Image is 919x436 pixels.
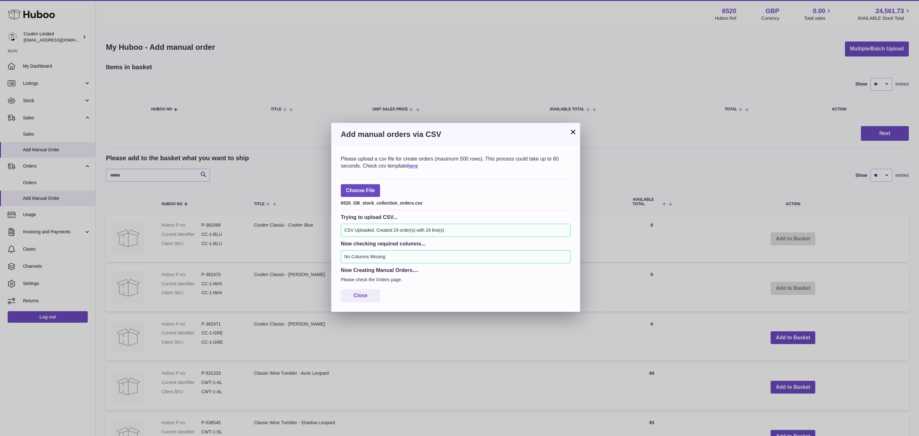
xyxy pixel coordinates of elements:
[341,214,571,221] h3: Trying to upload CSV...
[341,224,571,237] div: CSV Uploaded. Created 29 order(s) with 29 line(s)
[341,184,380,197] span: Choose File
[341,289,380,302] button: Close
[341,129,571,139] h3: Add manual orders via CSV
[341,267,571,274] h3: Now Creating Manual Orders....
[407,163,418,169] a: here
[569,128,577,136] button: ×
[341,277,571,283] p: Please check the Orders page.
[341,240,571,247] h3: Now checking required columns...
[341,250,571,263] div: No Columns Missing
[341,155,571,169] div: Please upload a csv file for create orders (maximum 500 rows). This process could take up to 60 s...
[354,293,368,298] span: Close
[341,199,571,206] div: 6520_GB_stock_collection_orders.csv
